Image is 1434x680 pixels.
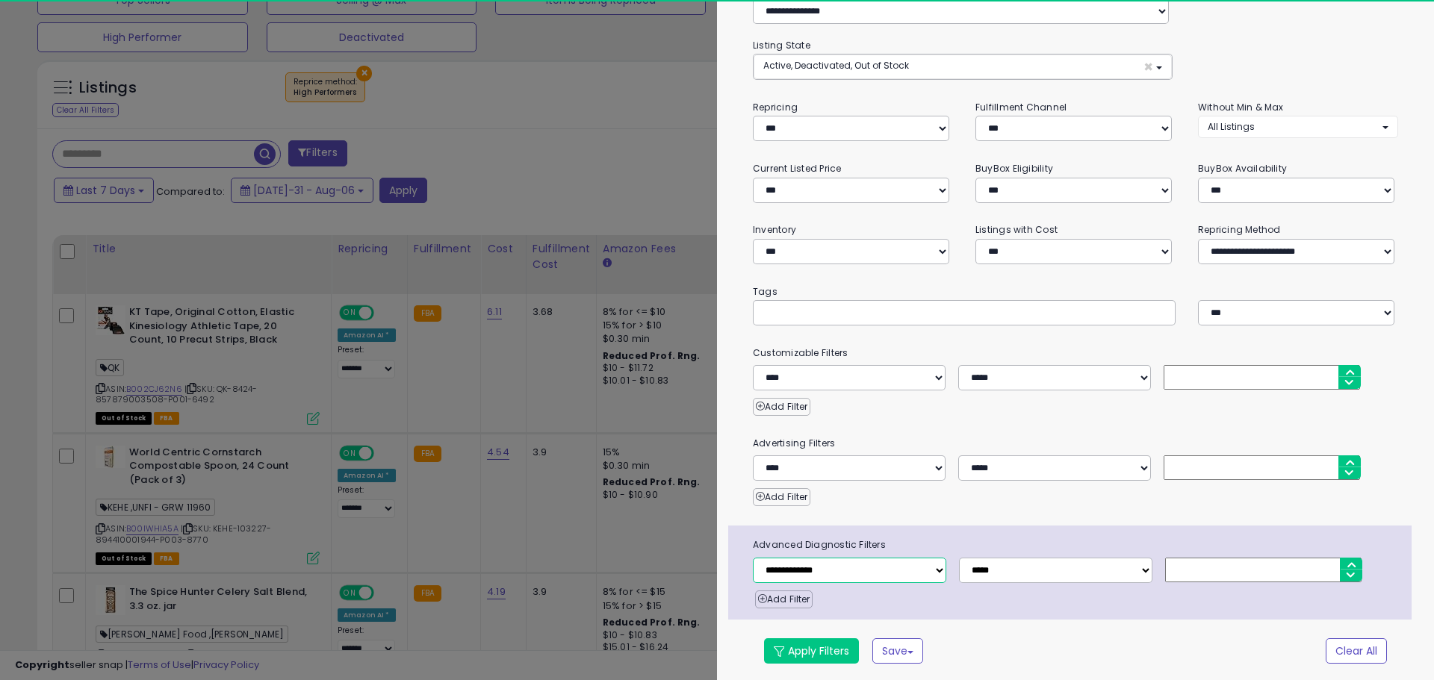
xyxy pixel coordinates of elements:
[753,223,796,236] small: Inventory
[753,39,810,52] small: Listing State
[763,59,909,72] span: Active, Deactivated, Out of Stock
[1326,638,1387,664] button: Clear All
[1208,120,1255,133] span: All Listings
[764,638,859,664] button: Apply Filters
[753,488,810,506] button: Add Filter
[872,638,923,664] button: Save
[1198,101,1284,113] small: Without Min & Max
[742,284,1409,300] small: Tags
[1198,162,1287,175] small: BuyBox Availability
[1198,116,1398,137] button: All Listings
[975,101,1067,113] small: Fulfillment Channel
[742,537,1412,553] span: Advanced Diagnostic Filters
[975,223,1058,236] small: Listings with Cost
[753,101,798,113] small: Repricing
[755,590,813,608] button: Add Filter
[742,435,1409,452] small: Advertising Filters
[742,345,1409,361] small: Customizable Filters
[753,162,841,175] small: Current Listed Price
[975,162,1053,175] small: BuyBox Eligibility
[1143,59,1153,75] span: ×
[1198,223,1281,236] small: Repricing Method
[753,398,810,416] button: Add Filter
[754,54,1172,79] button: Active, Deactivated, Out of Stock ×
